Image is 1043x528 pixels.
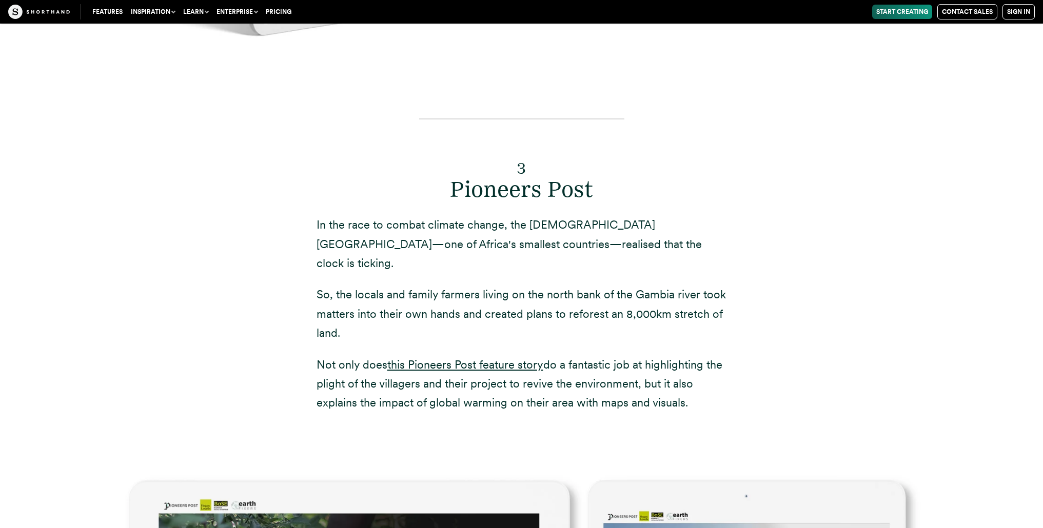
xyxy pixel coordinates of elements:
h2: Pioneers Post [317,149,727,204]
p: So, the locals and family farmers living on the north bank of the Gambia river took matters into ... [317,285,727,342]
p: In the race to combat climate change, the [DEMOGRAPHIC_DATA][GEOGRAPHIC_DATA]—one of Africa's sma... [317,215,727,273]
sub: 3 [517,158,526,177]
a: Sign in [1002,4,1035,19]
button: Learn [179,5,212,19]
img: The Craft [8,5,70,19]
a: Contact Sales [937,4,997,19]
a: Features [88,5,127,19]
button: Inspiration [127,5,179,19]
button: Enterprise [212,5,262,19]
p: Not only does do a fantastic job at highlighting the plight of the villagers and their project to... [317,355,727,413]
a: this Pioneers Post feature story [387,358,543,371]
a: Pricing [262,5,296,19]
a: Start Creating [872,5,932,19]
